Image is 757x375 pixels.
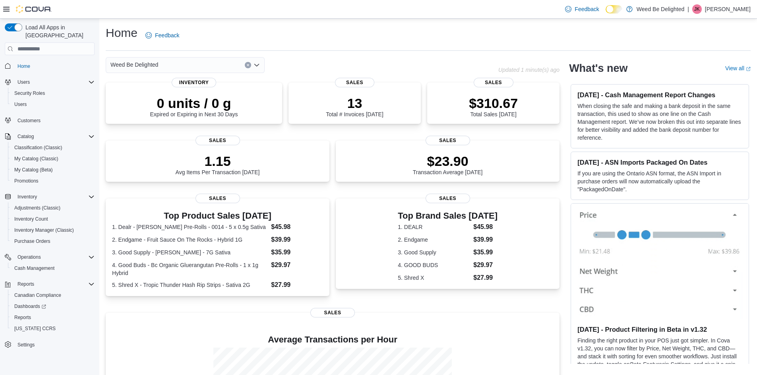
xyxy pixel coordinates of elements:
span: Purchase Orders [11,237,95,246]
dd: $45.98 [473,222,498,232]
p: If you are using the Ontario ASN format, the ASN Import in purchase orders will now automatically... [577,169,742,193]
dd: $39.99 [473,235,498,244]
a: Dashboards [8,301,98,312]
dd: $39.99 [271,235,323,244]
h3: [DATE] - Cash Management Report Changes [577,91,742,99]
button: Home [2,60,98,71]
a: Adjustments (Classic) [11,203,64,213]
button: My Catalog (Beta) [8,164,98,175]
dt: 5. Shred X - Tropic Thunder Hash Rip Strips - Sativa 2G [112,281,268,289]
span: Inventory Manager (Classic) [14,227,74,233]
a: [US_STATE] CCRS [11,324,59,333]
span: My Catalog (Beta) [14,167,53,173]
dt: 2. Endgame [398,236,470,244]
a: Classification (Classic) [11,143,66,152]
span: Load All Apps in [GEOGRAPHIC_DATA] [22,23,95,39]
span: Sales [335,78,375,87]
a: My Catalog (Classic) [11,154,62,163]
p: When closing the safe and making a bank deposit in the same transaction, this used to show as one... [577,102,742,142]
a: Users [11,100,30,109]
span: Customers [17,117,41,124]
h3: Top Product Sales [DATE] [112,211,323,221]
p: $23.90 [413,153,483,169]
button: Reports [14,279,37,289]
dd: $35.99 [473,248,498,257]
button: Inventory Count [8,213,98,225]
span: Catalog [17,133,34,140]
span: Sales [426,136,470,145]
button: Classification (Classic) [8,142,98,153]
span: Promotions [11,176,95,186]
span: Inventory [172,78,216,87]
button: Security Roles [8,88,98,99]
span: Sales [196,194,240,203]
span: Washington CCRS [11,324,95,333]
input: Dark Mode [606,5,622,13]
dd: $45.98 [271,222,323,232]
span: Customers [14,115,95,125]
span: Sales [474,78,513,87]
span: Adjustments (Classic) [14,205,60,211]
span: My Catalog (Beta) [11,165,95,175]
div: Total Sales [DATE] [469,95,518,117]
span: Canadian Compliance [11,290,95,300]
span: Catalog [14,132,95,141]
h1: Home [106,25,137,41]
dt: 3. Good Supply - [PERSON_NAME] - 7G Sativa [112,248,268,256]
dt: 3. Good Supply [398,248,470,256]
p: Updated 1 minute(s) ago [498,67,560,73]
div: Transaction Average [DATE] [413,153,483,175]
a: Dashboards [11,302,49,311]
button: Adjustments (Classic) [8,202,98,213]
button: [US_STATE] CCRS [8,323,98,334]
img: Cova [16,5,52,13]
dt: 5. Shred X [398,274,470,282]
span: Settings [17,342,35,348]
span: Reports [14,279,95,289]
span: Cash Management [14,265,54,271]
span: Home [14,61,95,71]
a: Inventory Manager (Classic) [11,225,77,235]
div: Total # Invoices [DATE] [326,95,383,117]
p: [PERSON_NAME] [705,4,751,14]
p: 13 [326,95,383,111]
a: Inventory Count [11,214,51,224]
em: Beta Features [630,361,665,367]
h2: What's new [569,62,627,75]
button: Settings [2,339,98,350]
span: Dashboards [14,303,46,310]
span: Security Roles [11,88,95,98]
span: Sales [310,308,355,317]
span: Purchase Orders [14,238,50,244]
button: Promotions [8,175,98,187]
span: Users [11,100,95,109]
span: Classification (Classic) [11,143,95,152]
span: Home [17,63,30,69]
span: My Catalog (Classic) [11,154,95,163]
h3: Top Brand Sales [DATE] [398,211,498,221]
dd: $27.99 [271,280,323,290]
p: 0 units / 0 g [150,95,238,111]
span: Canadian Compliance [14,292,61,298]
h3: [DATE] - Product Filtering in Beta in v1.32 [577,325,742,333]
button: Cash Management [8,263,98,274]
button: Customers [2,115,98,126]
button: Reports [8,312,98,323]
span: Inventory Manager (Classic) [11,225,95,235]
span: Users [14,77,95,87]
dt: 2. Endgame - Fruit Sauce On The Rocks - Hybrid 1G [112,236,268,244]
a: My Catalog (Beta) [11,165,56,175]
dt: 4. GOOD BUDS [398,261,470,269]
span: Cash Management [11,263,95,273]
span: Operations [17,254,41,260]
dt: 4. Good Buds - Bc Organic Gluerangutan Pre-Rolls - 1 x 1g Hybrid [112,261,268,277]
p: 1.15 [176,153,260,169]
h4: Average Transactions per Hour [112,335,553,344]
button: Catalog [2,131,98,142]
dd: $29.97 [271,260,323,270]
h3: [DATE] - ASN Imports Packaged On Dates [577,158,742,166]
button: Reports [2,279,98,290]
button: Inventory [14,192,40,202]
div: Expired or Expiring in Next 30 Days [150,95,238,117]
